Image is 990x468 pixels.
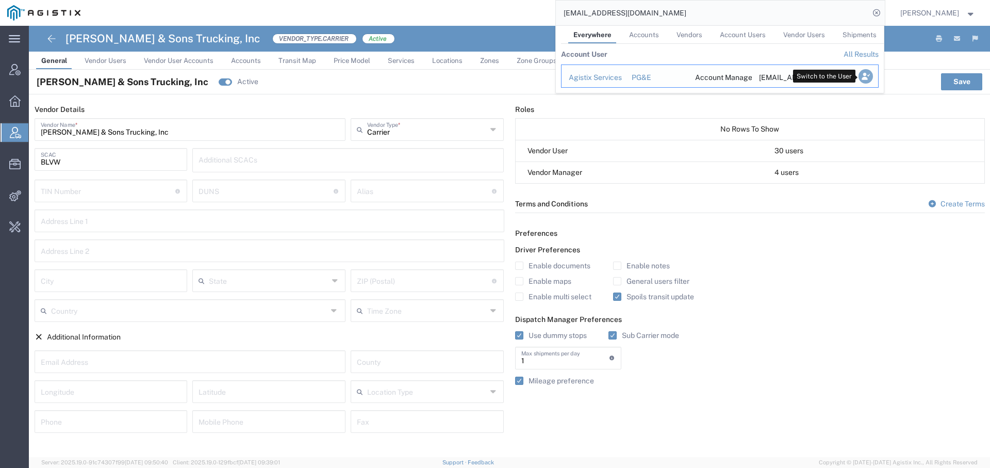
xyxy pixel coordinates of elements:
[556,1,869,25] input: Search for shipment number, reference number
[783,31,825,39] span: Vendor Users
[941,73,982,90] button: Save
[515,199,985,209] h5: Terms and Conditions
[843,31,877,39] span: Shipments
[231,57,261,64] span: Accounts
[238,459,280,465] span: [DATE] 09:39:01
[822,72,846,83] div: Active
[432,57,463,64] span: Locations
[819,458,978,467] span: Copyright © [DATE]-[DATE] Agistix Inc., All Rights Reserved
[41,459,168,465] span: Server: 2025.19.0-91c74307f99
[515,331,587,340] label: Use dummy stops
[720,31,766,39] span: Account Users
[613,293,694,301] label: Spoils transit update
[608,331,679,340] label: Sub Carrier mode
[613,262,670,270] label: Enable notes
[515,315,985,324] h5: Dispatch Manager Preferences
[35,105,504,115] h5: Vendor Details
[676,31,702,39] span: Vendors
[173,459,280,465] span: Client: 2025.19.0-129fbcf
[516,119,984,140] div: No Rows To Show
[573,31,612,39] span: Everywhere
[632,72,681,83] div: PG&E
[37,75,208,89] span: [PERSON_NAME] & Sons Trucking, Inc
[561,44,607,64] th: Account User
[334,57,370,64] span: Price Model
[362,34,395,44] span: Active
[515,105,985,115] h5: Roles
[442,459,468,465] a: Support
[516,162,763,184] div: Vendor Manager
[515,277,571,285] label: Enable maps
[517,57,557,64] span: Zone Groups
[940,200,985,208] span: Create Terms
[7,5,80,21] img: logo
[144,57,213,64] span: Vendor User Accounts
[613,277,689,285] label: General users filter
[515,293,591,301] label: Enable multi select
[65,26,260,52] h4: [PERSON_NAME] & Sons Trucking, Inc
[569,72,617,83] div: Agistix Services
[844,50,879,58] a: View all account users found by criterion
[515,229,985,238] h5: Preferences
[695,72,744,83] div: Account Manager
[515,246,985,254] h5: Driver Preferences
[515,377,594,385] label: Mileage preference
[758,72,807,83] div: offline_notifications+pge@agistix.com
[468,459,494,465] a: Feedback
[516,140,763,162] div: Vendor User
[900,7,976,19] button: [PERSON_NAME]
[35,333,121,341] a: Hide Additional Information
[900,7,959,19] span: Abbie Wilkiemeyer
[561,44,884,93] table: Search Results
[388,57,415,64] span: Services
[774,147,803,155] a: View Users
[774,168,799,176] a: View Users
[480,57,499,64] span: Zones
[278,57,316,64] span: Transit Map
[272,34,357,44] span: VENDOR_TYPE.CARRIER
[85,57,126,64] span: Vendor Users
[237,76,258,87] label: Active
[629,31,659,39] span: Accounts
[41,57,67,64] span: General
[515,262,590,270] label: Enable documents
[125,459,168,465] span: [DATE] 09:50:40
